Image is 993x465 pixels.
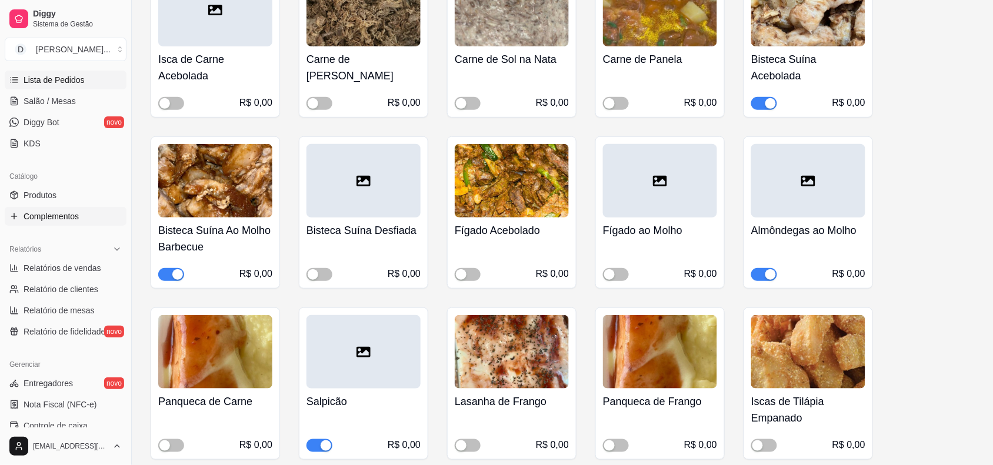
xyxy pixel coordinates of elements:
h4: Lasanha de Frango [455,393,569,410]
button: Select a team [5,38,126,61]
h4: Salpicão [306,393,421,410]
span: Entregadores [24,377,73,389]
a: Diggy Botnovo [5,113,126,132]
span: Relatório de clientes [24,283,98,295]
a: Relatório de fidelidadenovo [5,322,126,341]
a: Lista de Pedidos [5,71,126,89]
a: DiggySistema de Gestão [5,5,126,33]
h4: Bisteca Suína Acebolada [751,51,865,84]
h4: Bisteca Suína Ao Molho Barbecue [158,222,272,255]
h4: Bisteca Suína Desfiada [306,222,421,239]
div: R$ 0,00 [239,438,272,452]
div: R$ 0,00 [536,267,569,281]
div: R$ 0,00 [832,267,865,281]
span: Salão / Mesas [24,95,76,107]
div: R$ 0,00 [239,267,272,281]
div: R$ 0,00 [832,96,865,110]
span: Controle de caixa [24,420,88,431]
a: Produtos [5,186,126,205]
img: product-image [158,315,272,389]
span: Relatório de mesas [24,305,95,316]
div: R$ 0,00 [388,96,421,110]
img: product-image [158,144,272,218]
span: Diggy [33,9,122,19]
span: Produtos [24,189,56,201]
a: Relatório de clientes [5,280,126,299]
img: product-image [455,315,569,389]
span: Relatórios de vendas [24,262,101,274]
div: Catálogo [5,167,126,186]
a: KDS [5,134,126,153]
div: R$ 0,00 [684,96,717,110]
img: product-image [751,315,865,389]
h4: Carne de Sol na Nata [455,51,569,68]
div: Gerenciar [5,355,126,374]
div: R$ 0,00 [388,267,421,281]
span: KDS [24,138,41,149]
div: R$ 0,00 [684,438,717,452]
div: R$ 0,00 [239,96,272,110]
div: R$ 0,00 [388,438,421,452]
a: Salão / Mesas [5,92,126,111]
span: Lista de Pedidos [24,74,85,86]
h4: Iscas de Tilápia Empanado [751,393,865,426]
span: Relatório de fidelidade [24,326,105,337]
a: Entregadoresnovo [5,374,126,393]
h4: Fígado ao Molho [603,222,717,239]
div: R$ 0,00 [684,267,717,281]
h4: Carne de Panela [603,51,717,68]
div: R$ 0,00 [536,438,569,452]
div: [PERSON_NAME] ... [36,44,111,55]
a: Controle de caixa [5,416,126,435]
h4: Panqueca de Frango [603,393,717,410]
a: Complementos [5,207,126,226]
span: D [15,44,26,55]
h4: Fígado Acebolado [455,222,569,239]
a: Relatório de mesas [5,301,126,320]
a: Nota Fiscal (NFC-e) [5,395,126,414]
span: Nota Fiscal (NFC-e) [24,399,96,410]
div: R$ 0,00 [832,438,865,452]
h4: Isca de Carne Acebolada [158,51,272,84]
div: R$ 0,00 [536,96,569,110]
img: product-image [603,315,717,389]
span: Diggy Bot [24,116,59,128]
button: [EMAIL_ADDRESS][DOMAIN_NAME] [5,432,126,460]
span: Complementos [24,210,79,222]
a: Relatórios de vendas [5,259,126,277]
span: Relatórios [9,245,41,254]
span: [EMAIL_ADDRESS][DOMAIN_NAME] [33,441,108,451]
img: product-image [455,144,569,218]
h4: Almôndegas ao Molho [751,222,865,239]
h4: Panqueca de Carne [158,393,272,410]
h4: Carne de [PERSON_NAME] [306,51,421,84]
span: Sistema de Gestão [33,19,122,29]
